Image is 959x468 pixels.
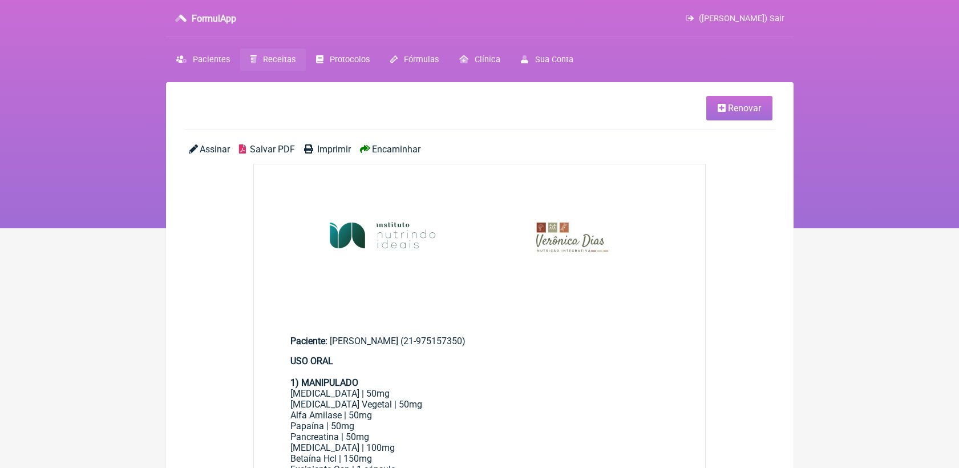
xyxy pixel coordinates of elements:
div: Pancreatina | 50mg [290,431,669,442]
a: Assinar [189,144,230,155]
strong: 1) MANIPULADO [290,377,358,388]
a: ([PERSON_NAME]) Sair [686,14,784,23]
span: Receitas [263,55,296,64]
span: Renovar [728,103,761,114]
div: [PERSON_NAME] (21-975157350) [290,336,669,346]
strong: USO ORAL [290,356,333,366]
a: Protocolos [306,49,380,71]
a: Renovar [706,96,772,120]
span: Salvar PDF [250,144,295,155]
a: Sua Conta [511,49,583,71]
span: ([PERSON_NAME]) Sair [699,14,784,23]
a: Encaminhar [360,144,420,155]
span: Assinar [200,144,230,155]
div: [MEDICAL_DATA] Vegetal | 50mg [290,399,669,410]
img: rSewsjIQ7AAAAAAAMhDsAAAAAAAyEOwAAAAAADIQ7AAAAAAAMhDsAAAAAAAyEOwAAAAAADIQ7AAAAAAAMhDsAAAAAAAyEOwAA... [254,164,706,315]
span: Pacientes [193,55,230,64]
span: Sua Conta [535,55,573,64]
span: Paciente: [290,336,327,346]
a: Clínica [449,49,511,71]
span: Clínica [475,55,500,64]
div: [MEDICAL_DATA] | 100mg [290,442,669,453]
a: Fórmulas [380,49,449,71]
div: Betaína Hcl | 150mg [290,453,669,464]
a: Receitas [240,49,306,71]
div: Papaína | 50mg [290,421,669,431]
a: Imprimir [304,144,351,155]
span: Protocolos [330,55,370,64]
h3: FormulApp [192,13,236,24]
div: [MEDICAL_DATA] | 50mg [290,388,669,399]
span: Fórmulas [404,55,439,64]
span: Imprimir [317,144,351,155]
div: Alfa Amilase | 50mg [290,410,669,421]
a: Salvar PDF [239,144,295,155]
a: Pacientes [166,49,240,71]
span: Encaminhar [372,144,420,155]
